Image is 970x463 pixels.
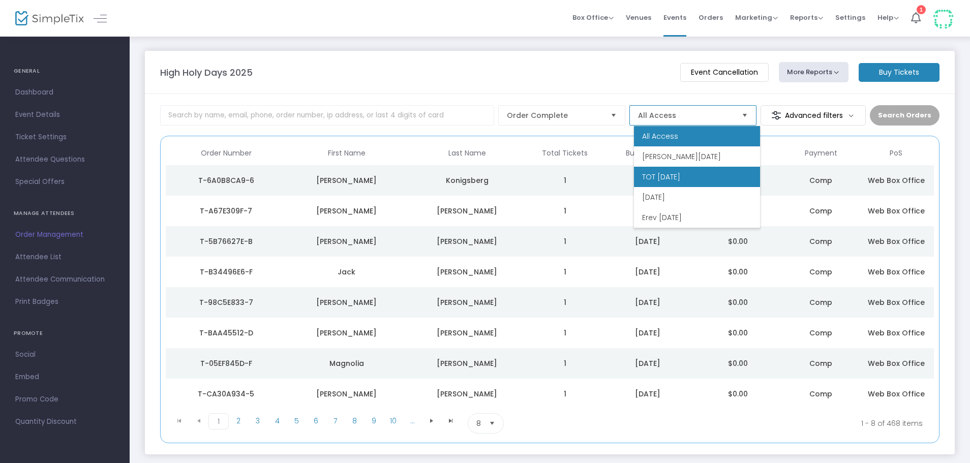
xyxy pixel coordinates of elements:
[680,63,769,82] m-button: Event Cancellation
[868,389,925,399] span: Web Box Office
[868,175,925,186] span: Web Box Office
[642,212,682,223] span: Erev [DATE]
[738,106,752,125] button: Select
[289,328,404,338] div: Robin
[289,206,404,216] div: Benjamin
[605,389,690,399] div: 9/17/2025
[168,358,284,368] div: T-05EF845D-F
[527,226,602,257] td: 1
[248,413,267,428] span: Page 3
[605,206,690,216] div: 9/17/2025
[289,297,404,307] div: Michael
[527,165,602,196] td: 1
[441,413,461,428] span: Go to the last page
[287,413,306,428] span: Page 5
[448,149,486,158] span: Last Name
[638,110,734,120] span: All Access
[605,236,690,246] div: 9/17/2025
[809,297,832,307] span: Comp
[168,389,284,399] div: T-CA30A934-5
[868,358,925,368] span: Web Box Office
[527,141,602,165] th: Total Tickets
[693,318,783,348] td: $0.00
[642,131,678,141] span: All Access
[877,13,899,22] span: Help
[409,358,525,368] div: Lunde
[809,175,832,186] span: Comp
[289,389,404,399] div: Phillip
[14,61,116,81] h4: GENERAL
[779,62,849,82] button: More Reports
[868,297,925,307] span: Web Box Office
[605,297,690,307] div: 9/17/2025
[409,297,525,307] div: Adler
[160,66,253,79] m-panel-title: High Holy Days 2025
[693,287,783,318] td: $0.00
[604,413,923,434] kendo-pager-info: 1 - 8 of 468 items
[868,267,925,277] span: Web Box Office
[15,348,114,361] span: Social
[168,297,284,307] div: T-98C5E833-7
[447,417,455,425] span: Go to the last page
[409,389,525,399] div: Lunde
[607,106,621,125] button: Select
[166,141,934,409] div: Data table
[345,413,364,428] span: Page 8
[428,417,436,425] span: Go to the next page
[15,371,114,384] span: Embed
[15,273,114,286] span: Attendee Communication
[168,175,284,186] div: T-6A0B8CA9-6
[809,389,832,399] span: Comp
[14,323,116,344] h4: PROMOTE
[364,413,383,428] span: Page 9
[409,267,525,277] div: Adler
[328,149,366,158] span: First Name
[693,348,783,379] td: $0.00
[527,318,602,348] td: 1
[14,203,116,224] h4: MANAGE ATTENDEES
[507,110,602,120] span: Order Complete
[527,379,602,409] td: 1
[809,267,832,277] span: Comp
[383,413,403,428] span: Page 10
[289,358,404,368] div: Magnolia
[642,192,665,202] span: [DATE]
[868,236,925,246] span: Web Box Office
[809,236,832,246] span: Comp
[917,5,926,14] div: 1
[168,328,284,338] div: T-BAA45512-D
[267,413,287,428] span: Page 4
[208,413,229,429] span: Page 1
[605,267,690,277] div: 9/17/2025
[868,206,925,216] span: Web Box Office
[809,358,832,368] span: Comp
[409,206,525,216] div: Enright
[15,251,114,264] span: Attendee List
[605,328,690,338] div: 9/17/2025
[527,196,602,226] td: 1
[476,418,481,428] span: 8
[229,413,248,428] span: Page 2
[890,149,902,158] span: PoS
[15,175,114,189] span: Special Offers
[642,151,721,162] span: [PERSON_NAME][DATE]
[527,257,602,287] td: 1
[805,149,837,158] span: Payment
[605,358,690,368] div: 9/17/2025
[306,413,325,428] span: Page 6
[809,328,832,338] span: Comp
[771,110,781,120] img: filter
[15,86,114,99] span: Dashboard
[693,257,783,287] td: $0.00
[527,348,602,379] td: 1
[289,175,404,186] div: Richard
[15,228,114,241] span: Order Management
[168,267,284,277] div: T-B34496E6-F
[663,5,686,30] span: Events
[693,226,783,257] td: $0.00
[527,287,602,318] td: 1
[201,149,252,158] span: Order Number
[289,236,404,246] div: Emma
[15,415,114,428] span: Quantity Discount
[485,414,499,433] button: Select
